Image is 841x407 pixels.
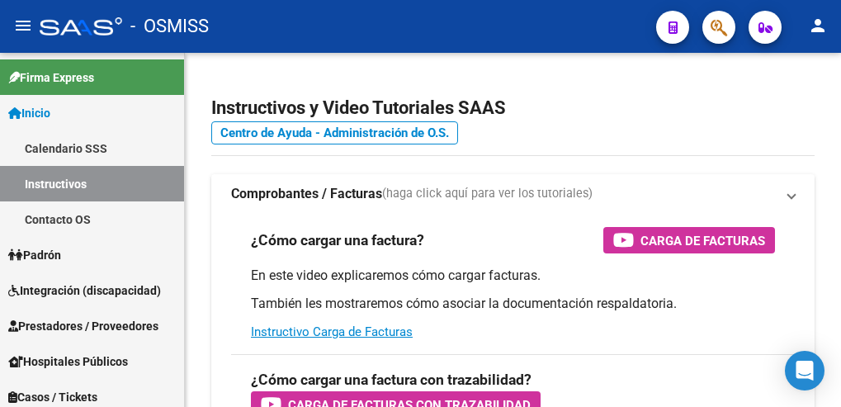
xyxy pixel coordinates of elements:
[211,92,815,124] h2: Instructivos y Video Tutoriales SAAS
[130,8,209,45] span: - OSMISS
[8,246,61,264] span: Padrón
[13,16,33,35] mat-icon: menu
[251,368,532,391] h3: ¿Cómo cargar una factura con trazabilidad?
[8,317,158,335] span: Prestadores / Proveedores
[640,230,765,251] span: Carga de Facturas
[211,174,815,214] mat-expansion-panel-header: Comprobantes / Facturas(haga click aquí para ver los tutoriales)
[8,69,94,87] span: Firma Express
[8,388,97,406] span: Casos / Tickets
[211,121,458,144] a: Centro de Ayuda - Administración de O.S.
[231,185,382,203] strong: Comprobantes / Facturas
[251,229,424,252] h3: ¿Cómo cargar una factura?
[251,267,775,285] p: En este video explicaremos cómo cargar facturas.
[808,16,828,35] mat-icon: person
[251,295,775,313] p: También les mostraremos cómo asociar la documentación respaldatoria.
[8,282,161,300] span: Integración (discapacidad)
[8,104,50,122] span: Inicio
[603,227,775,253] button: Carga de Facturas
[382,185,593,203] span: (haga click aquí para ver los tutoriales)
[785,351,824,390] div: Open Intercom Messenger
[251,324,413,339] a: Instructivo Carga de Facturas
[8,353,128,371] span: Hospitales Públicos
